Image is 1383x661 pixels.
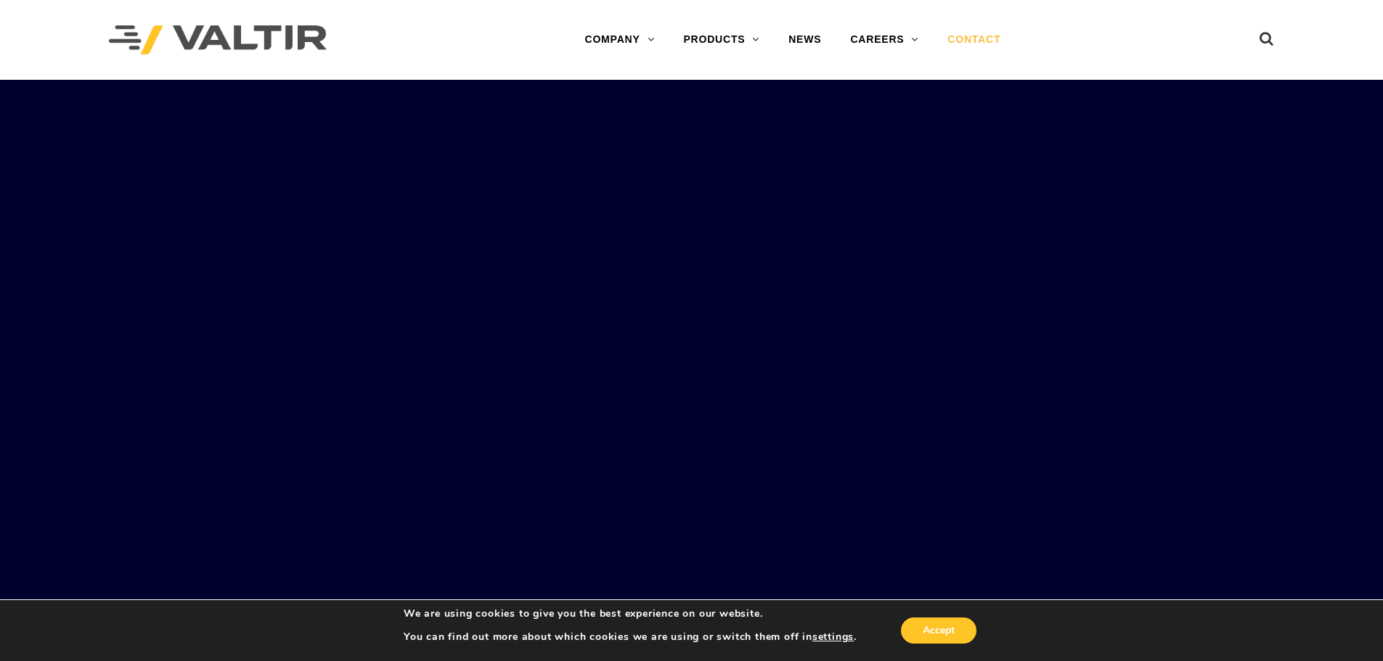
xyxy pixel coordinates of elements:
p: You can find out more about which cookies we are using or switch them off in . [404,631,857,644]
a: CONTACT [933,25,1015,54]
p: We are using cookies to give you the best experience on our website. [404,607,857,620]
a: CAREERS [836,25,933,54]
a: NEWS [774,25,836,54]
button: settings [812,631,854,644]
a: COMPANY [570,25,669,54]
a: PRODUCTS [669,25,774,54]
img: Valtir [109,25,327,55]
button: Accept [901,617,976,644]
